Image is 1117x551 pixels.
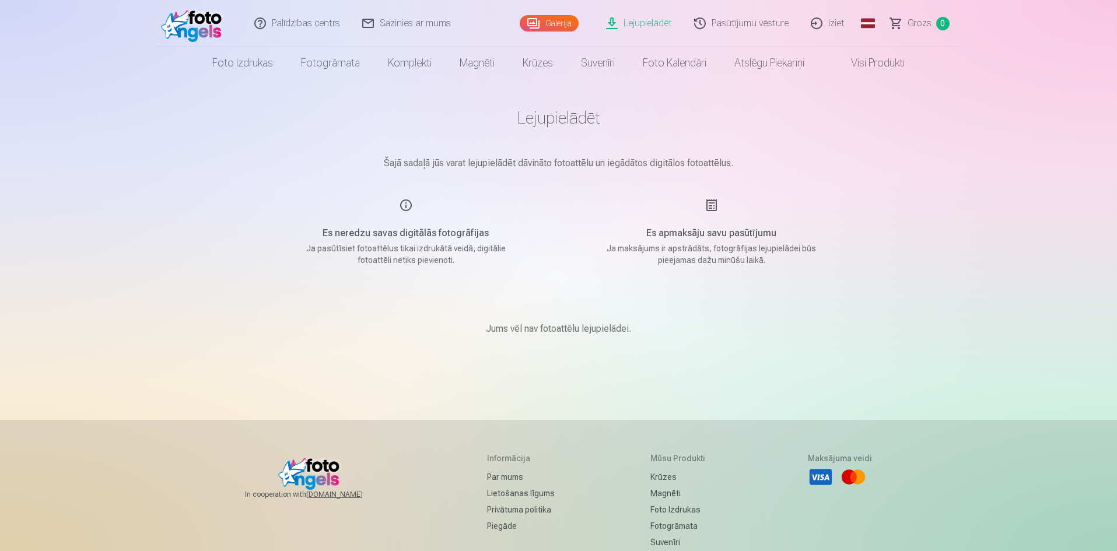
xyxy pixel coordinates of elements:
img: tab_keywords_by_traffic_grey.svg [116,68,125,77]
a: Lietošanas līgums [487,485,555,501]
li: Mastercard [841,464,866,490]
img: logo_orange.svg [19,19,28,28]
a: Par mums [487,469,555,485]
li: Visa [808,464,834,490]
a: Komplekti [374,47,446,79]
a: Suvenīri [650,534,712,550]
img: website_grey.svg [19,30,28,40]
a: [DOMAIN_NAME] [306,490,391,499]
div: Domain: [DOMAIN_NAME] [30,30,128,40]
img: /fa1 [161,5,228,42]
p: Šajā sadaļā jūs varat lejupielādēt dāvināto fotoattēlu un iegādātos digitālos fotoattēlus. [267,156,850,170]
a: Foto izdrukas [650,501,712,518]
a: Privātuma politika [487,501,555,518]
a: Foto izdrukas [198,47,287,79]
span: In cooperation with [245,490,391,499]
a: Magnēti [650,485,712,501]
h5: Es neredzu savas digitālās fotogrāfijas [295,226,517,240]
h5: Informācija [487,452,555,464]
a: Piegāde [487,518,555,534]
a: Magnēti [446,47,509,79]
h1: Lejupielādēt [267,107,850,128]
span: 0 [936,17,950,30]
p: Jums vēl nav fotoattēlu lejupielādei. [486,322,631,336]
a: Galerija [520,15,579,31]
h5: Maksājuma veidi [808,452,872,464]
p: Ja maksājums ir apstrādāts, fotogrāfijas lejupielādei būs pieejamas dažu minūšu laikā. [601,243,822,266]
a: Krūzes [650,469,712,485]
a: Atslēgu piekariņi [720,47,818,79]
a: Foto kalendāri [629,47,720,79]
a: Krūzes [509,47,567,79]
span: Grozs [908,16,932,30]
div: Keywords by Traffic [129,69,197,76]
div: Domain Overview [44,69,104,76]
h5: Mūsu produkti [650,452,712,464]
a: Fotogrāmata [287,47,374,79]
a: Fotogrāmata [650,518,712,534]
a: Visi produkti [818,47,919,79]
h5: Es apmaksāju savu pasūtījumu [601,226,822,240]
a: Suvenīri [567,47,629,79]
div: v 4.0.25 [33,19,57,28]
p: Ja pasūtīsiet fotoattēlus tikai izdrukātā veidā, digitālie fotoattēli netiks pievienoti. [295,243,517,266]
img: tab_domain_overview_orange.svg [31,68,41,77]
